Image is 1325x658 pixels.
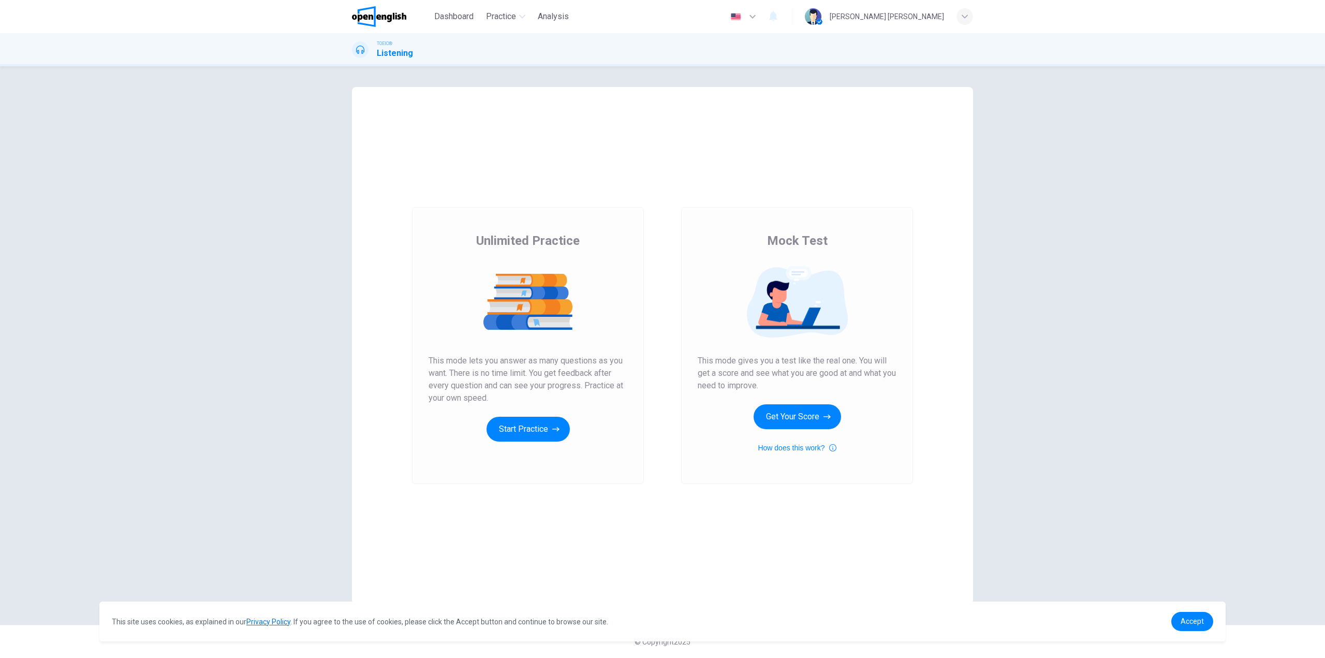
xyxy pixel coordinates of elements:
a: Privacy Policy [246,618,290,626]
button: How does this work? [758,442,836,454]
span: This mode gives you a test like the real one. You will get a score and see what you are good at a... [698,355,896,392]
a: OpenEnglish logo [352,6,430,27]
span: © Copyright 2025 [635,638,690,646]
span: Analysis [538,10,569,23]
img: Profile picture [805,8,821,25]
div: cookieconsent [99,602,1226,641]
span: Practice [486,10,516,23]
img: en [729,13,742,21]
button: Get Your Score [754,404,841,429]
span: Dashboard [434,10,474,23]
button: Start Practice [487,417,570,442]
img: OpenEnglish logo [352,6,406,27]
button: Practice [482,7,529,26]
a: dismiss cookie message [1171,612,1213,631]
button: Analysis [534,7,573,26]
span: Accept [1181,617,1204,625]
button: Dashboard [430,7,478,26]
h1: Listening [377,47,413,60]
span: Mock Test [767,232,828,249]
span: TOEIC® [377,40,392,47]
span: This mode lets you answer as many questions as you want. There is no time limit. You get feedback... [429,355,627,404]
span: This site uses cookies, as explained in our . If you agree to the use of cookies, please click th... [112,618,608,626]
span: Unlimited Practice [476,232,580,249]
div: [PERSON_NAME] [PERSON_NAME] [830,10,944,23]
